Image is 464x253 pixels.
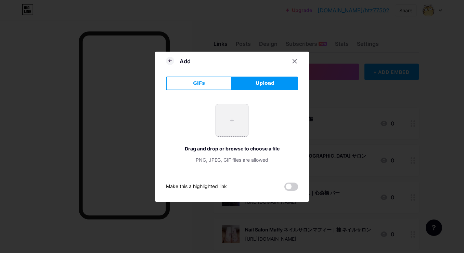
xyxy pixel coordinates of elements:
button: Upload [232,77,298,90]
div: PNG, JPEG, GIF files are allowed [166,156,298,163]
span: GIFs [193,80,205,87]
div: Add [180,57,191,65]
span: Upload [256,80,274,87]
div: Make this a highlighted link [166,183,227,191]
button: GIFs [166,77,232,90]
div: Drag and drop or browse to choose a file [166,145,298,152]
